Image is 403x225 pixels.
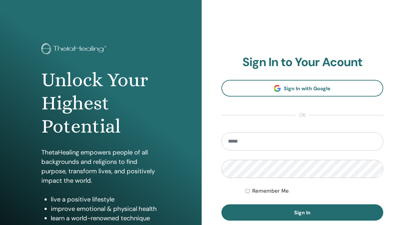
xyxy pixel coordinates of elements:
span: Sign In with Google [284,85,331,92]
h2: Sign In to Your Acount [221,55,384,70]
span: or [296,112,309,119]
li: learn a world-renowned technique [51,213,160,223]
a: Sign In with Google [221,80,384,97]
li: improve emotional & physical health [51,204,160,213]
h1: Unlock Your Highest Potential [41,68,160,138]
label: Remember Me [252,187,289,195]
button: Sign In [221,204,384,221]
li: live a positive lifestyle [51,195,160,204]
p: ThetaHealing empowers people of all backgrounds and religions to find purpose, transform lives, a... [41,148,160,185]
div: Keep me authenticated indefinitely or until I manually logout [246,187,383,195]
span: Sign In [294,209,310,216]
